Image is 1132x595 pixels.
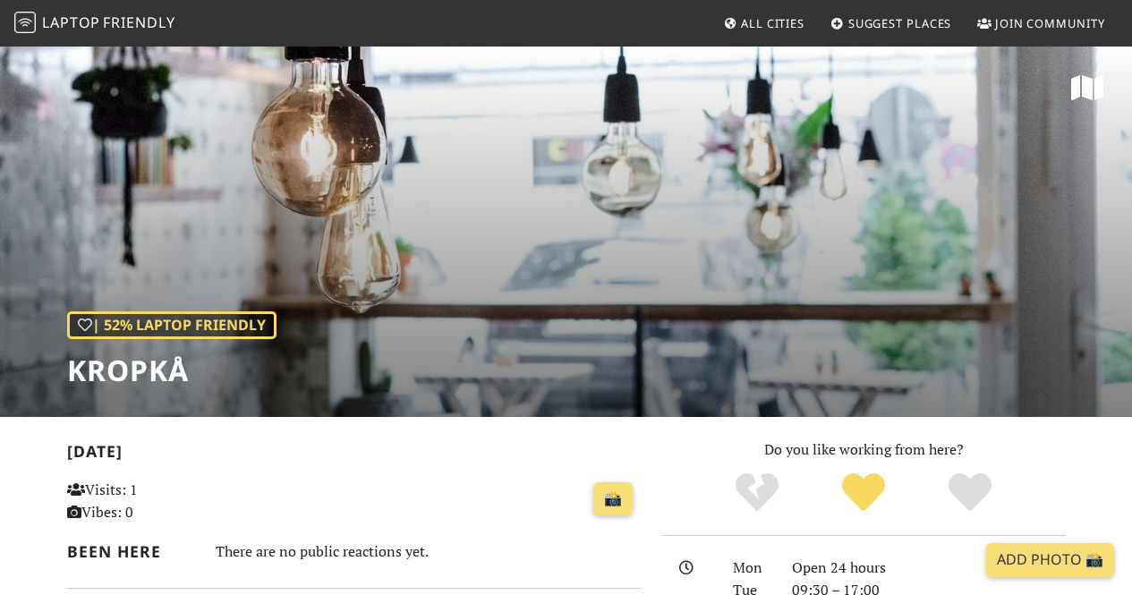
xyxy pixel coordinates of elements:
[14,12,36,33] img: LaptopFriendly
[67,311,277,340] div: | 52% Laptop Friendly
[67,479,244,524] p: Visits: 1 Vibes: 0
[593,482,633,516] a: 📸
[67,442,641,468] h2: [DATE]
[216,539,641,565] div: There are no public reactions yet.
[67,353,277,387] h1: Kropkå
[848,15,952,31] span: Suggest Places
[67,542,194,561] h2: Been here
[811,471,917,515] div: Yes
[722,557,781,580] div: Mon
[14,8,175,39] a: LaptopFriendly LaptopFriendly
[103,13,174,32] span: Friendly
[42,13,100,32] span: Laptop
[662,438,1066,462] p: Do you like working from here?
[704,471,811,515] div: No
[986,543,1114,577] a: Add Photo 📸
[781,557,1077,580] div: Open 24 hours
[741,15,804,31] span: All Cities
[995,15,1105,31] span: Join Community
[970,7,1112,39] a: Join Community
[916,471,1023,515] div: Definitely!
[716,7,812,39] a: All Cities
[823,7,959,39] a: Suggest Places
